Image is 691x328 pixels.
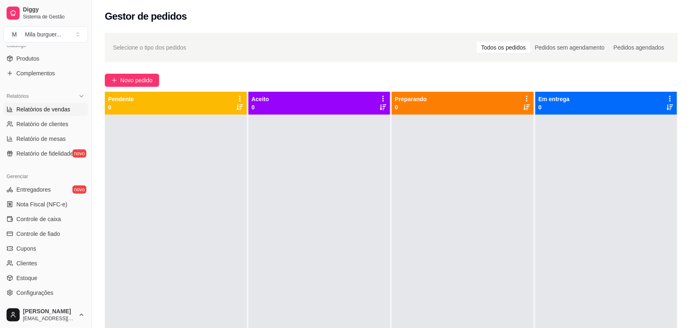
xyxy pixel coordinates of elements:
span: Produtos [16,54,39,63]
div: Pedidos sem agendamento [531,42,609,53]
span: Diggy [23,6,85,14]
div: Mila burguer ... [25,30,61,38]
a: Cupons [3,242,88,255]
p: Aceito [252,95,269,103]
a: Entregadoresnovo [3,183,88,196]
button: [PERSON_NAME][EMAIL_ADDRESS][DOMAIN_NAME] [3,305,88,325]
p: Pendente [108,95,134,103]
p: 0 [108,103,134,111]
p: Preparando [395,95,427,103]
a: Nota Fiscal (NFC-e) [3,198,88,211]
div: Gerenciar [3,170,88,183]
span: Novo pedido [120,76,153,85]
a: Relatórios de vendas [3,103,88,116]
p: Em entrega [539,95,570,103]
span: Relatórios [7,93,29,100]
a: Controle de fiado [3,227,88,240]
a: Complementos [3,67,88,80]
a: Controle de caixa [3,213,88,226]
span: M [10,30,18,38]
span: [PERSON_NAME] [23,308,75,315]
span: Relatórios de vendas [16,105,70,113]
span: Relatório de mesas [16,135,66,143]
span: Selecione o tipo dos pedidos [113,43,186,52]
span: Sistema de Gestão [23,14,85,20]
span: Relatório de fidelidade [16,149,73,158]
span: plus [111,77,117,83]
a: Relatório de clientes [3,118,88,131]
span: Controle de caixa [16,215,61,223]
a: Configurações [3,286,88,299]
p: 0 [539,103,570,111]
span: Entregadores [16,185,51,194]
span: [EMAIL_ADDRESS][DOMAIN_NAME] [23,315,75,322]
span: Clientes [16,259,37,267]
span: Relatório de clientes [16,120,68,128]
button: Select a team [3,26,88,43]
span: Nota Fiscal (NFC-e) [16,200,67,208]
span: Configurações [16,289,53,297]
a: Clientes [3,257,88,270]
div: Todos os pedidos [477,42,531,53]
button: Novo pedido [105,74,159,87]
p: 0 [395,103,427,111]
span: Controle de fiado [16,230,60,238]
p: 0 [252,103,269,111]
div: Pedidos agendados [609,42,669,53]
h2: Gestor de pedidos [105,10,187,23]
span: Cupons [16,244,36,253]
span: Estoque [16,274,37,282]
span: Complementos [16,69,55,77]
a: Produtos [3,52,88,65]
a: Estoque [3,271,88,285]
a: Relatório de mesas [3,132,88,145]
a: Relatório de fidelidadenovo [3,147,88,160]
a: DiggySistema de Gestão [3,3,88,23]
